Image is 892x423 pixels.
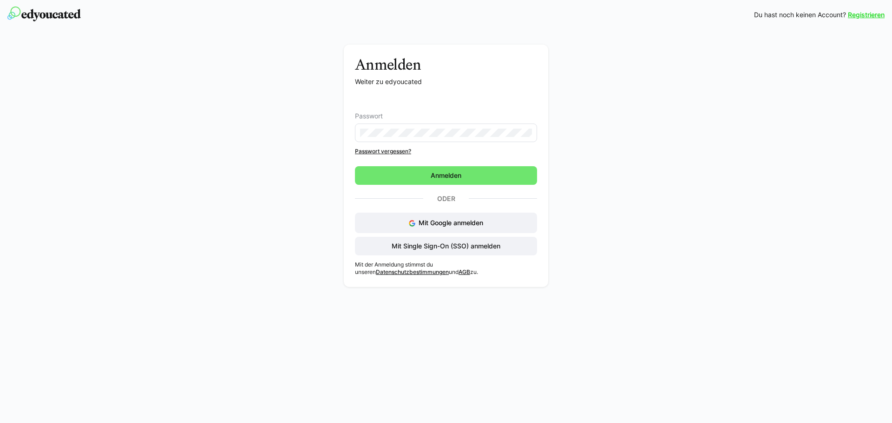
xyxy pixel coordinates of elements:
[423,192,469,205] p: Oder
[419,219,483,227] span: Mit Google anmelden
[376,268,449,275] a: Datenschutzbestimmungen
[459,268,470,275] a: AGB
[390,241,502,251] span: Mit Single Sign-On (SSO) anmelden
[355,112,383,120] span: Passwort
[355,237,537,255] button: Mit Single Sign-On (SSO) anmelden
[7,7,81,21] img: edyoucated
[355,261,537,276] p: Mit der Anmeldung stimmst du unseren und zu.
[355,56,537,73] h3: Anmelden
[754,10,846,20] span: Du hast noch keinen Account?
[848,10,885,20] a: Registrieren
[429,171,463,180] span: Anmelden
[355,148,537,155] a: Passwort vergessen?
[355,213,537,233] button: Mit Google anmelden
[355,77,537,86] p: Weiter zu edyoucated
[355,166,537,185] button: Anmelden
